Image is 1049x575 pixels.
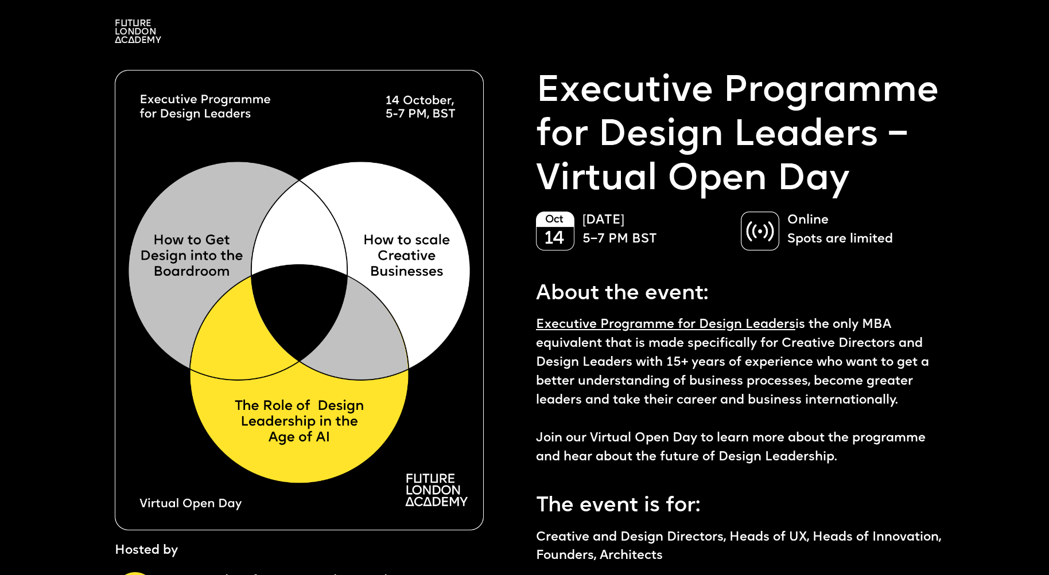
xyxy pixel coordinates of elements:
p: is the only MBA equivalent that is made specifically for Creative Directors and Design Leaders wi... [536,316,946,467]
p: Creative and Design Directors, Heads of UX, Heads of Innovation, Founders, Architects [536,529,946,566]
p: Online Spots are limited [787,212,934,249]
img: A logo saying in 3 lines: Future London Academy [115,19,161,43]
p: The event is for: [536,484,946,522]
p: [DATE] 5–7 PM BST [582,212,729,249]
p: About the event: [536,272,946,310]
p: Executive Programme for Design Leaders – Virtual Open Day [536,70,946,202]
a: Executive Programme for Design Leaders [536,319,795,331]
p: Hosted by [115,542,178,561]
